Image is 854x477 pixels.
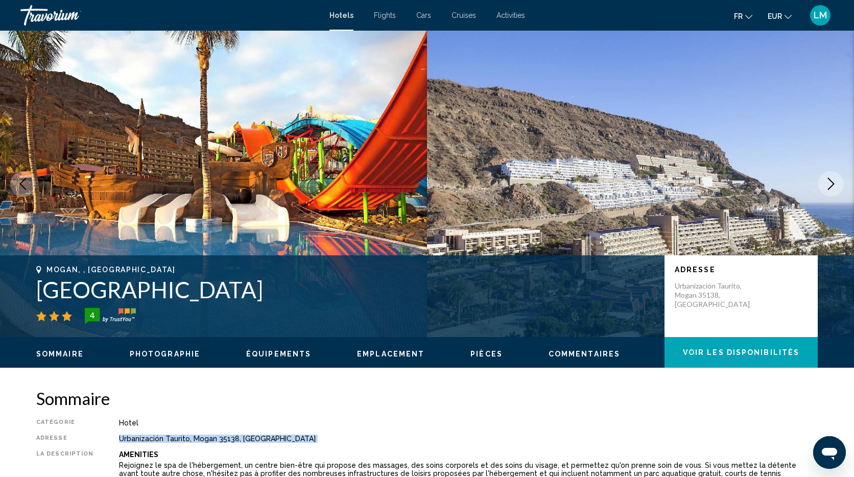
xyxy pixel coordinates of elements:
p: Urbanización Taurito, Mogan 35138, [GEOGRAPHIC_DATA] [675,281,756,309]
span: Pièces [470,350,503,358]
div: Catégorie [36,419,93,427]
span: Photographie [130,350,200,358]
a: Activities [496,11,525,19]
a: Flights [374,11,396,19]
div: 4 [82,309,102,321]
span: EUR [768,12,782,20]
button: Photographie [130,349,200,359]
button: Change language [734,9,752,23]
span: Équipements [246,350,311,358]
span: Voir les disponibilités [683,349,799,357]
button: Sommaire [36,349,84,359]
button: User Menu [807,5,834,26]
div: Hotel [119,419,818,427]
button: Commentaires [549,349,620,359]
span: Mogan, , [GEOGRAPHIC_DATA] [46,266,176,274]
span: Emplacement [357,350,424,358]
button: Previous image [10,171,36,197]
button: Équipements [246,349,311,359]
a: Hotels [329,11,353,19]
b: Amenities [119,450,158,459]
div: Urbanización Taurito, Mogan 35138, [GEOGRAPHIC_DATA] [119,435,818,443]
img: trustyou-badge-hor.svg [85,308,136,324]
button: Pièces [470,349,503,359]
button: Next image [818,171,844,197]
button: Change currency [768,9,792,23]
a: Cruises [452,11,476,19]
a: Cars [416,11,431,19]
span: fr [734,12,743,20]
a: Travorium [20,5,319,26]
div: Adresse [36,435,93,443]
span: LM [814,10,827,20]
p: Adresse [675,266,808,274]
span: Sommaire [36,350,84,358]
button: Emplacement [357,349,424,359]
span: Commentaires [549,350,620,358]
h1: [GEOGRAPHIC_DATA] [36,276,654,303]
button: Voir les disponibilités [665,337,818,368]
iframe: Bouton de lancement de la fenêtre de messagerie [813,436,846,469]
h2: Sommaire [36,388,818,409]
